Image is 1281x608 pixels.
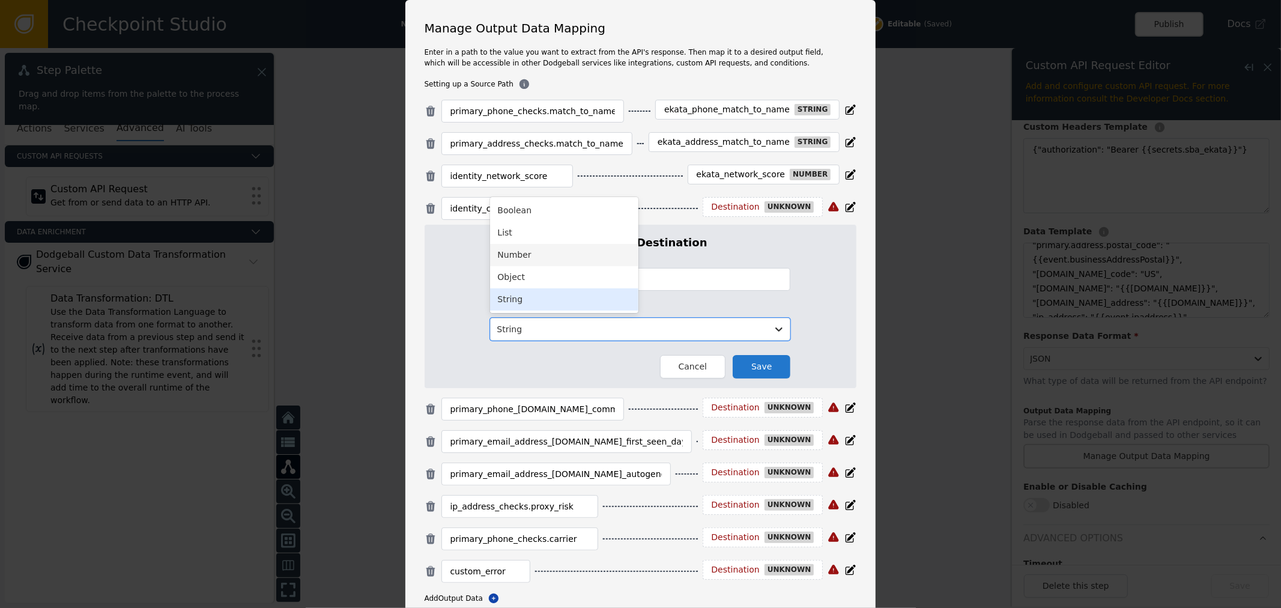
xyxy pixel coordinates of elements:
div: Boolean [490,199,638,222]
div: unknown [765,532,814,543]
input: Enter a Source Path [450,564,521,579]
div: unknown [765,402,814,413]
div: ekata_network_score [697,169,786,180]
div: string [795,104,831,115]
input: Enter a Source Path [450,201,555,216]
div: unknown [765,564,814,576]
input: Enter a name for this data element [490,268,790,291]
input: Enter a Source Path [450,136,623,151]
label: Data Type [490,300,790,313]
div: ekata_address_match_to_name [658,137,790,148]
h1: Configure Destination [490,234,790,251]
input: Enter a Source Path [450,104,615,118]
input: Enter a Source Path [450,434,683,449]
div: unknown [765,467,814,478]
div: Setting up a Source Path [425,78,857,90]
div: unknown [765,201,814,213]
div: Enter in a path to the value you want to extract from the API's response. Then map it to a desire... [425,47,845,68]
div: string [795,136,831,148]
div: Number [490,244,638,266]
input: Enter a Source Path [450,499,589,514]
div: Destination [712,403,760,413]
h1: Manage Output Data Mapping [425,19,857,37]
div: ekata_phone_match_to_name [664,105,790,115]
label: Element Name [490,251,790,263]
div: Destination [712,532,760,543]
button: Save [733,355,790,378]
div: Object [490,266,638,288]
div: unknown [765,434,814,446]
div: Destination [712,202,760,213]
div: Destination [712,500,760,511]
div: unknown [765,499,814,511]
div: Destination [712,565,760,576]
div: Add Output Data [425,592,857,604]
button: Cancel [660,355,725,378]
input: Enter a Source Path [450,532,589,546]
div: String [490,288,638,311]
input: Enter a Source Path [450,467,662,481]
div: number [790,169,831,180]
input: Enter a Source Path [450,402,615,416]
div: Destination [712,435,760,446]
input: Enter a Source Path [450,169,564,183]
div: Destination [712,467,760,478]
div: List [490,222,638,244]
